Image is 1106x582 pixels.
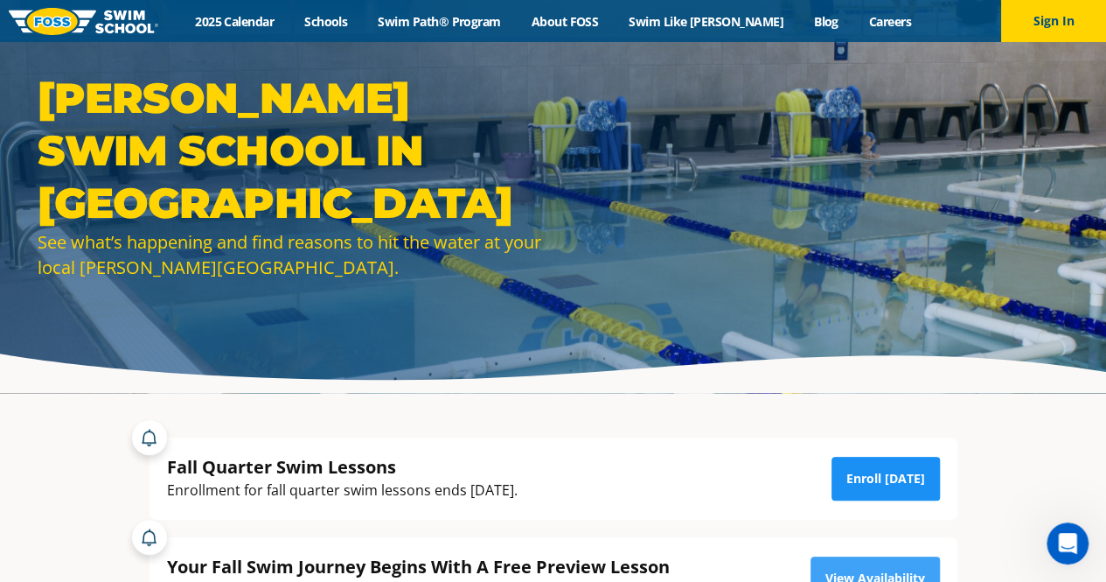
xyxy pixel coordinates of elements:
a: Schools [289,13,363,30]
h1: [PERSON_NAME] Swim School in [GEOGRAPHIC_DATA] [38,72,545,229]
div: Your Fall Swim Journey Begins With A Free Preview Lesson [167,555,754,578]
iframe: Intercom live chat [1047,522,1089,564]
div: See what’s happening and find reasons to hit the water at your local [PERSON_NAME][GEOGRAPHIC_DATA]. [38,229,545,280]
div: Fall Quarter Swim Lessons [167,455,518,479]
a: About FOSS [516,13,614,30]
a: Blog [798,13,853,30]
div: Enrollment for fall quarter swim lessons ends [DATE]. [167,479,518,502]
a: Enroll [DATE] [831,457,940,501]
img: FOSS Swim School Logo [9,8,158,35]
a: Swim Like [PERSON_NAME] [614,13,799,30]
a: Swim Path® Program [363,13,516,30]
a: Careers [853,13,926,30]
a: 2025 Calendar [180,13,289,30]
